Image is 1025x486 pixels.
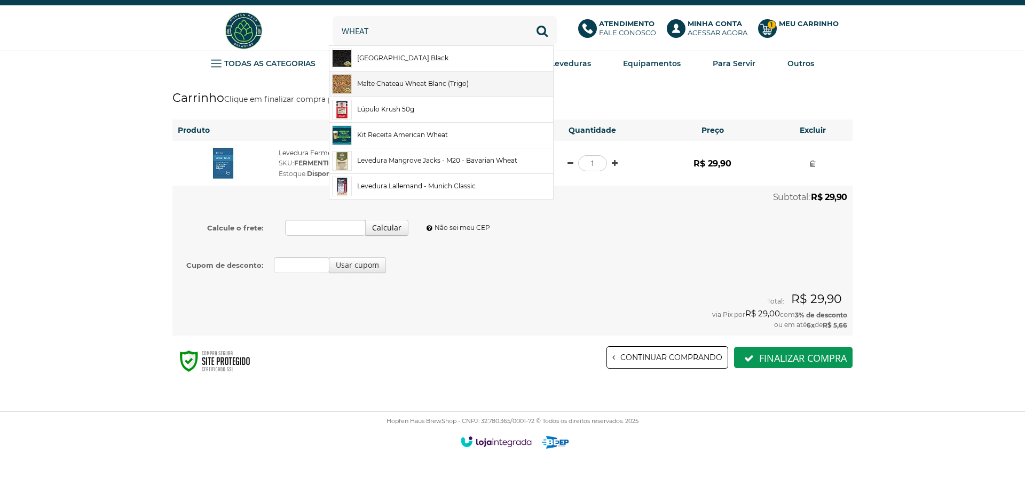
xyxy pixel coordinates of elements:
[333,50,351,67] img: wheat-black-4epjgiorg9.JPG
[779,19,839,28] b: Meu Carrinho
[787,59,814,68] strong: Outros
[599,19,656,37] p: Fale conosco
[712,310,847,318] span: via Pix por com
[336,100,348,119] img: captura-de-tela-2024-11-04-132453-8cu0lghhcn.png
[807,321,815,329] strong: 6x
[172,87,853,109] h1: Carrinho
[333,16,557,45] input: Digite o que você procura
[329,97,553,122] a: Lúpulo Krush 50g
[279,170,343,178] span: Estoque:
[172,417,853,425] p: Hopfen Haus BrewShop - CNPJ: 32.780.365/0001-72 © Todos os direitos reservados. 2025
[178,125,527,136] h6: Produto
[451,432,542,452] a: Loja Integrada
[333,126,351,145] img: session-ipa-6izuebymmz.png
[224,11,264,51] img: Hopfen Haus BrewShop
[713,55,755,71] a: Para Servir
[623,55,681,71] a: Equipamentos
[279,148,383,156] a: Levedura Fermentis BW-20 11,5g
[606,346,728,369] a: Continuar comprando
[224,59,316,68] strong: TODAS AS CATEGORIAS
[329,71,553,97] a: Malte Chateau Wheat Blanc (Trigo)
[773,192,809,202] span: Subtotal:
[211,55,316,71] a: TODAS AS CATEGORIAS
[791,292,842,306] strong: R$ 29,90
[424,224,490,232] a: Não sei meu CEP
[333,177,351,196] img: 5171cce47b.jpg
[307,170,343,178] strong: Disponível
[688,19,747,37] p: Acessar agora
[623,59,681,68] strong: Equipamentos
[811,192,847,202] strong: R$ 29,90
[767,297,784,305] span: Total:
[550,59,591,68] strong: Leveduras
[542,436,569,449] a: Agencia de Marketing Digital e Planejamento – São Paulo
[658,125,767,136] h6: Preço
[693,158,731,168] strong: R$ 29,90
[279,159,356,167] span: SKU:
[172,346,257,376] img: Compra 100% Segura
[207,224,263,232] b: Calcule o frete:
[795,311,847,319] strong: 3% de desconto
[329,148,553,173] a: Levedura Mangrove Jacks - M20 - Bavarian Wheat
[333,75,351,93] img: ae56cf2244.jpg
[538,125,647,136] h6: Quantidade
[787,55,814,71] a: Outros
[329,257,386,273] button: Usar cupom
[688,19,742,28] b: Minha Conta
[186,261,263,269] b: Cupom de desconto:
[734,347,853,368] button: Finalizar compra
[329,46,553,71] a: [GEOGRAPHIC_DATA] Black
[778,125,847,136] h6: Excluir
[774,321,847,329] span: ou em até de
[451,432,542,452] img: Logomarca Loja Integrada
[578,19,656,43] a: AtendimentoFale conosco
[206,146,240,180] img: Levedura Fermentis BW-20 11,5g
[224,94,424,104] small: Clique em finalizar compra para efetuar o seu pedido.
[365,220,408,236] button: Calcular
[713,59,755,68] strong: Para Servir
[667,19,747,43] a: Minha ContaAcessar agora
[823,321,847,329] strong: R$ 5,66
[329,123,553,148] a: Kit Receita American Wheat
[527,16,557,45] button: Buscar
[745,308,780,318] strong: R$ 29,00
[329,174,553,199] a: Levedura Lallemand - Munich Classic
[599,19,655,28] b: Atendimento
[294,159,356,167] strong: FERMENTISBW-20
[542,436,569,449] img: logo-beep-digital.png
[550,55,591,71] a: Leveduras
[767,20,776,29] strong: 1
[333,152,351,170] img: 26dfd74ca0.jpg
